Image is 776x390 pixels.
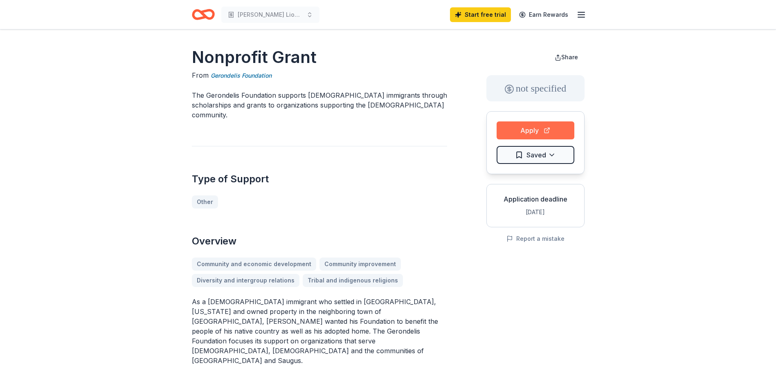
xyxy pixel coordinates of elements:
[497,121,574,139] button: Apply
[192,195,218,208] a: Other
[450,7,511,22] a: Start free trial
[526,150,546,160] span: Saved
[192,173,447,186] h2: Type of Support
[493,194,578,204] div: Application deadline
[561,54,578,61] span: Share
[497,146,574,164] button: Saved
[192,235,447,248] h2: Overview
[506,234,565,244] button: Report a mistake
[192,90,447,120] p: The Gerondelis Foundation supports [DEMOGRAPHIC_DATA] immigrants through scholarships and grants ...
[221,7,319,23] button: [PERSON_NAME] Lions Club Charities, Inc.
[192,70,447,81] div: From
[192,297,447,365] p: As a [DEMOGRAPHIC_DATA] immigrant who settled in [GEOGRAPHIC_DATA], [US_STATE] and owned property...
[514,7,573,22] a: Earn Rewards
[548,49,585,65] button: Share
[493,207,578,217] div: [DATE]
[211,71,272,81] a: Gerondelis Foundation
[192,5,215,24] a: Home
[192,46,447,69] h1: Nonprofit Grant
[238,10,303,20] span: [PERSON_NAME] Lions Club Charities, Inc.
[486,75,585,101] div: not specified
